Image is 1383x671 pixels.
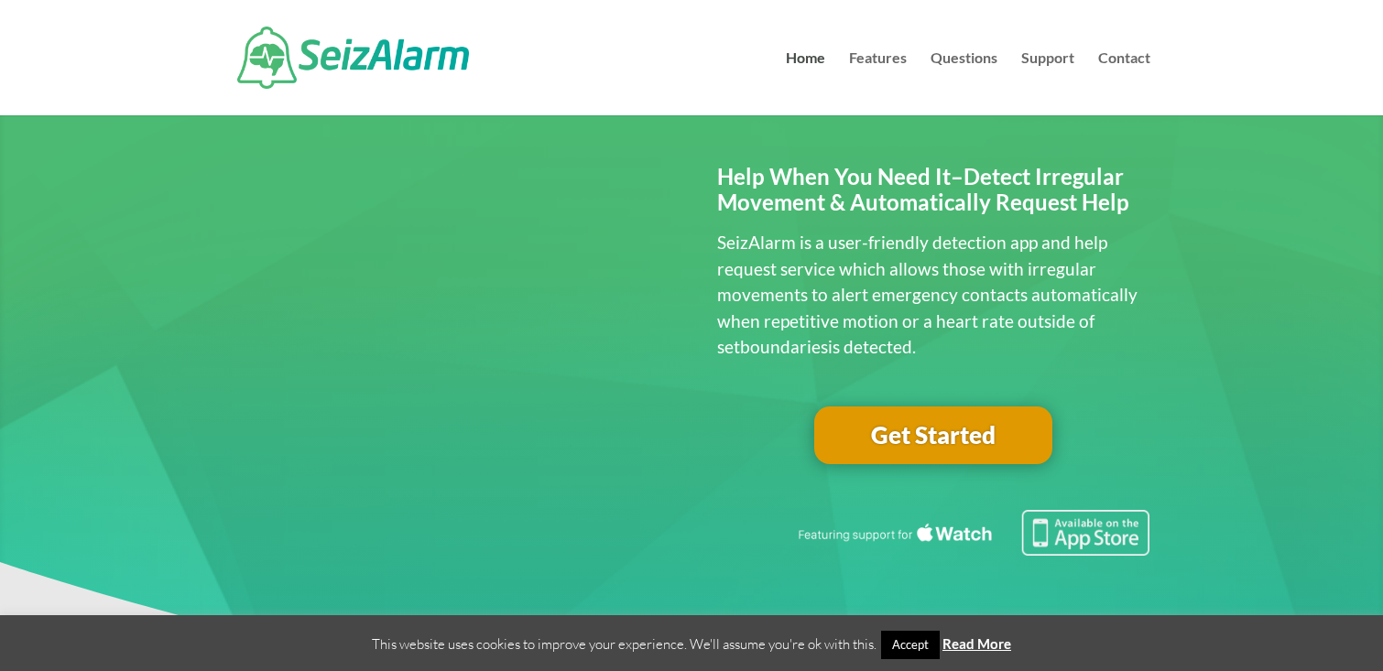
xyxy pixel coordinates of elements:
a: Support [1021,51,1074,115]
a: Accept [881,631,940,659]
a: Home [786,51,825,115]
a: Get Started [814,406,1052,465]
iframe: Help widget launcher [1220,600,1363,651]
p: SeizAlarm is a user-friendly detection app and help request service which allows those with irreg... [717,230,1150,361]
a: Featuring seizure detection support for the Apple Watch [795,538,1150,559]
img: SeizAlarm [237,27,469,89]
img: Seizure detection available in the Apple App Store. [795,510,1150,556]
span: This website uses cookies to improve your experience. We'll assume you're ok with this. [372,635,1011,653]
a: Contact [1098,51,1150,115]
a: Questions [931,51,997,115]
a: Features [849,51,907,115]
span: boundaries [740,336,828,357]
h2: Help When You Need It–Detect Irregular Movement & Automatically Request Help [717,164,1150,226]
a: Read More [942,635,1011,652]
